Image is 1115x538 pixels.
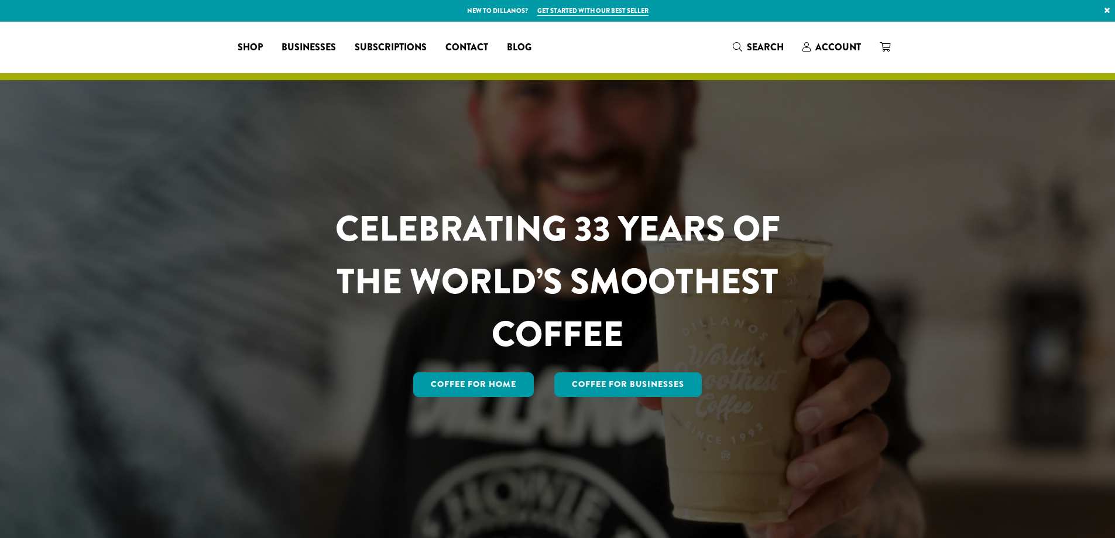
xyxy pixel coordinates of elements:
span: Businesses [282,40,336,55]
a: Coffee For Businesses [554,372,702,397]
a: Get started with our best seller [537,6,649,16]
h1: CELEBRATING 33 YEARS OF THE WORLD’S SMOOTHEST COFFEE [301,203,815,361]
span: Blog [507,40,531,55]
span: Search [747,40,784,54]
a: Search [723,37,793,57]
span: Account [815,40,861,54]
span: Subscriptions [355,40,427,55]
a: Coffee for Home [413,372,534,397]
span: Shop [238,40,263,55]
span: Contact [445,40,488,55]
a: Shop [228,38,272,57]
